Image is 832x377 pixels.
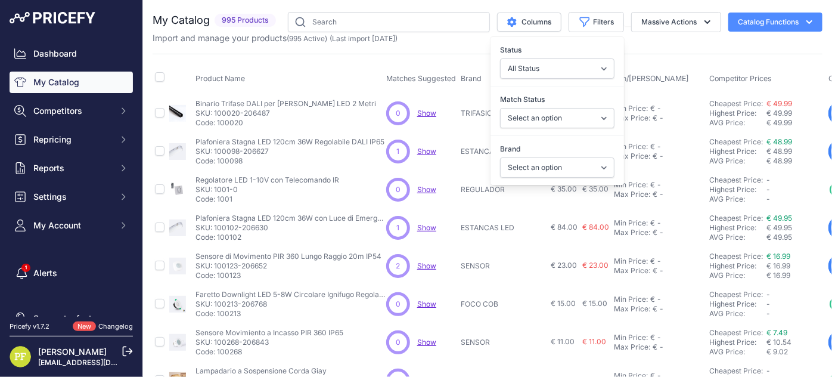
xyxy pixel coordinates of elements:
div: - [655,257,661,266]
button: Massive Actions [631,12,721,32]
button: Reports [10,157,133,179]
div: Min Price: [614,142,648,152]
span: - [766,309,770,318]
div: - [655,218,661,228]
div: AVG Price: [709,271,766,280]
span: € 15.00 [551,299,576,308]
div: € [653,304,657,314]
p: Sensore Movimiento a Incasso PIR 360 IP65 [195,328,343,338]
p: REGULADOR [461,185,546,194]
a: € 48.99 [766,137,792,146]
div: Pricefy v1.7.2 [10,322,49,332]
a: Cheapest Price: [709,290,763,299]
img: Pricefy Logo [10,12,95,24]
p: SKU: 100213-206768 [195,299,386,309]
a: € 49.95 [766,214,792,223]
a: Cheapest Price: [709,252,763,261]
span: 0 [396,108,401,119]
div: € [653,342,657,352]
div: € [653,266,657,276]
div: € 48.99 [766,156,824,166]
a: Suggest a feature [10,308,133,329]
span: 1 [397,146,400,157]
button: Competitors [10,100,133,122]
div: Max Price: [614,152,650,161]
div: AVG Price: [709,233,766,242]
div: € 16.99 [766,271,824,280]
span: - [766,290,770,299]
span: Repricing [33,134,111,146]
div: € [653,190,657,199]
div: Min Price: [614,333,648,342]
p: SKU: 100123-206652 [195,261,381,271]
p: Lampadario a Sospensione Corda Giay [195,366,327,376]
span: - [766,366,770,375]
div: Highest Price: [709,299,766,309]
a: Show [417,261,436,270]
p: TRIFASICO DALI [461,109,546,118]
div: Highest Price: [709,338,766,347]
div: € 49.99 [766,118,824,128]
div: - [657,266,663,276]
span: 0 [396,337,401,348]
div: - [657,342,663,352]
p: SKU: 1001-0 [195,185,339,194]
p: Code: 1001 [195,194,339,204]
p: FOCO COB [461,299,546,309]
span: Show [417,299,436,308]
h2: My Catalog [153,12,210,29]
span: € 16.99 [766,261,790,270]
label: Status [500,44,614,56]
p: SKU: 100098-206627 [195,147,384,156]
div: AVG Price: [709,194,766,204]
p: SKU: 100102-206630 [195,223,386,233]
div: Highest Price: [709,147,766,156]
p: SKU: 100268-206843 [195,338,343,347]
a: [EMAIL_ADDRESS][DOMAIN_NAME] [38,358,163,367]
button: Catalog Functions [728,13,822,32]
div: AVG Price: [709,309,766,319]
span: 1 [397,223,400,233]
div: - [655,104,661,113]
div: Highest Price: [709,109,766,118]
span: My Account [33,220,111,231]
div: Highest Price: [709,261,766,271]
span: € 48.99 [766,147,792,156]
button: My Account [10,215,133,236]
span: € 35.00 [551,184,577,193]
div: - [655,333,661,342]
span: Matches Suggested [386,74,456,83]
nav: Sidebar [10,43,133,329]
span: 2 [396,261,401,271]
span: - [766,194,770,203]
span: Competitor Prices [709,74,772,83]
button: Settings [10,186,133,208]
span: € 23.00 [551,261,577,270]
a: Show [417,223,436,232]
div: - [657,152,663,161]
span: Show [417,147,436,156]
span: Brand [461,74,482,83]
p: Plafoniera Stagna LED 120cm 36W con Luce di Emergenza IP65 [195,214,386,223]
a: Alerts [10,262,133,284]
p: Code: 100123 [195,271,381,280]
p: SKU: 100020-206487 [195,109,376,118]
label: Match Status [500,94,614,106]
div: € [653,113,657,123]
div: Max Price: [614,304,650,314]
span: - [766,185,770,194]
button: Filters [569,12,624,32]
div: - [657,113,663,123]
span: Reports [33,162,111,174]
span: € 11.00 [551,337,575,346]
a: € 49.99 [766,99,792,108]
a: Show [417,338,436,347]
span: 995 Products [215,14,276,27]
p: Code: 100098 [195,156,384,166]
div: - [655,180,661,190]
div: € [650,257,655,266]
p: Plafoniera Stagna LED 120cm 36W Regolabile DALI IP65 [195,137,384,147]
a: My Catalog [10,72,133,93]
